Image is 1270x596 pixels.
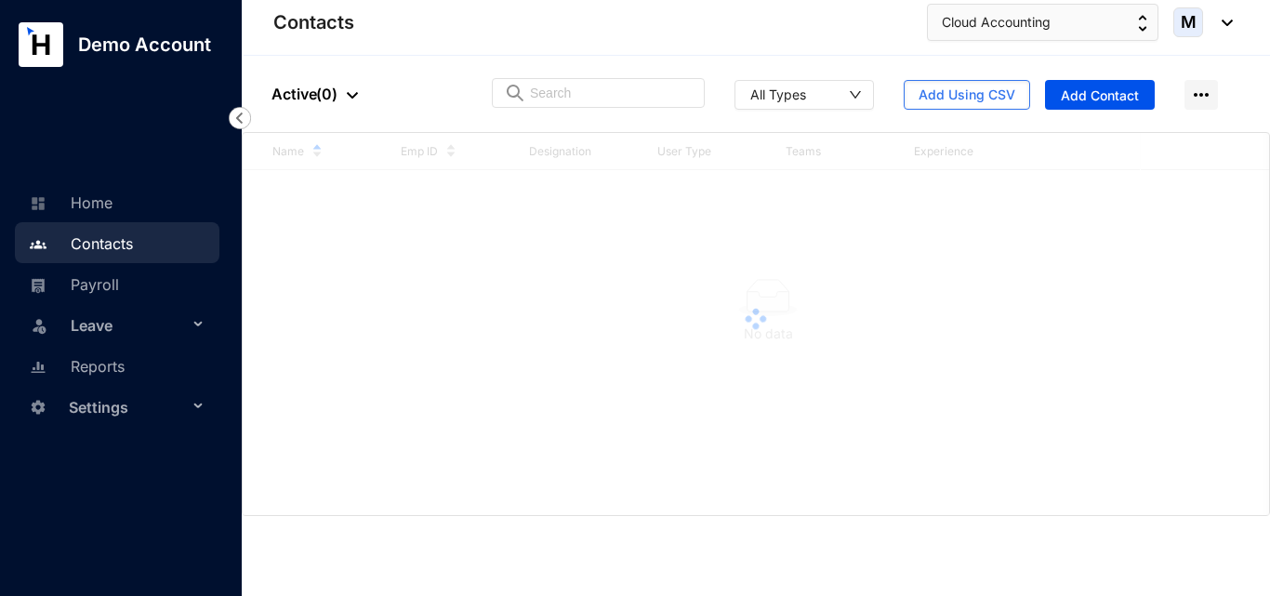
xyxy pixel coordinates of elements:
[15,181,219,222] li: Home
[849,88,862,101] span: down
[942,12,1051,33] span: Cloud Accounting
[229,107,251,129] img: nav-icon-left.19a07721e4dec06a274f6d07517f07b7.svg
[30,316,48,335] img: leave-unselected.2934df6273408c3f84d9.svg
[30,359,46,376] img: report-unselected.e6a6b4230fc7da01f883.svg
[15,263,219,304] li: Payroll
[904,80,1030,110] button: Add Using CSV
[30,236,46,253] img: people.b0bd17028ad2877b116a.svg
[30,195,46,212] img: home-unselected.a29eae3204392db15eaf.svg
[347,92,358,99] img: dropdown-black.8e83cc76930a90b1a4fdb6d089b7bf3a.svg
[30,399,46,416] img: settings-unselected.1febfda315e6e19643a1.svg
[271,83,358,105] p: Active ( 0 )
[273,9,354,35] p: Contacts
[530,79,693,107] input: Search
[734,80,874,110] button: All Types
[750,85,806,103] div: All Types
[927,4,1158,41] button: Cloud Accounting
[15,345,219,386] li: Reports
[24,275,119,294] a: Payroll
[1184,80,1218,110] img: more-horizontal.eedb2faff8778e1aceccc67cc90ae3cb.svg
[24,357,125,376] a: Reports
[1045,80,1155,110] button: Add Contact
[15,222,219,263] li: Contacts
[69,389,188,426] span: Settings
[24,193,112,212] a: Home
[1061,86,1139,105] span: Add Contact
[1212,20,1233,26] img: dropdown-black.8e83cc76930a90b1a4fdb6d089b7bf3a.svg
[1181,14,1197,31] span: M
[1138,15,1147,32] img: up-down-arrow.74152d26bf9780fbf563ca9c90304185.svg
[504,84,526,102] img: search.8ce656024d3affaeffe32e5b30621cb7.svg
[30,277,46,294] img: payroll-unselected.b590312f920e76f0c668.svg
[71,307,188,344] span: Leave
[919,86,1015,104] span: Add Using CSV
[63,22,226,58] p: Demo Account
[24,234,133,253] a: Contacts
